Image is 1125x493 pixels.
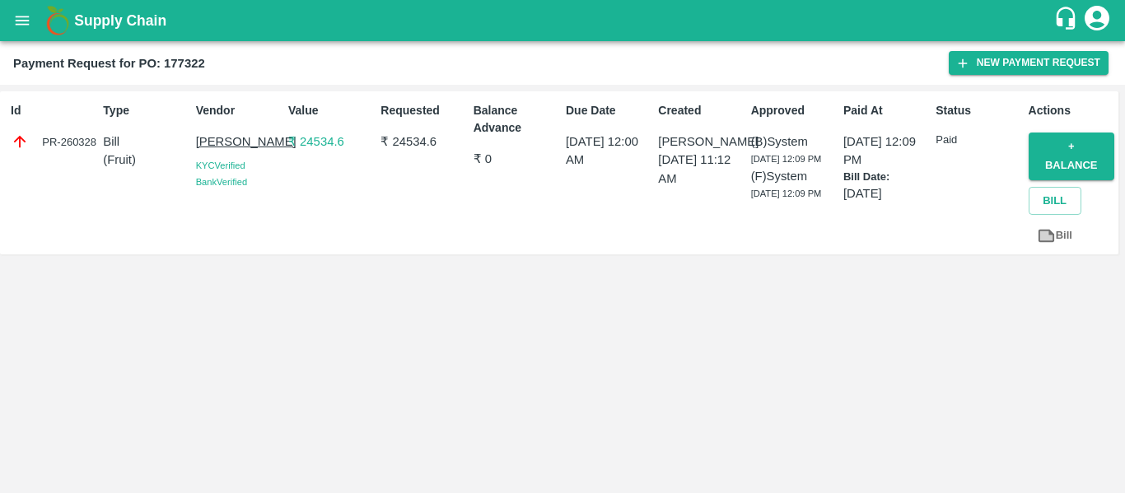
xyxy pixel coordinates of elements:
[1029,102,1114,119] p: Actions
[3,2,41,40] button: open drawer
[1029,187,1081,216] button: Bill
[1053,6,1082,35] div: customer-support
[288,102,374,119] p: Value
[1082,3,1112,38] div: account of current user
[936,102,1021,119] p: Status
[196,102,282,119] p: Vendor
[380,133,466,151] p: ₹ 24534.6
[196,177,247,187] span: Bank Verified
[13,57,205,70] b: Payment Request for PO: 177322
[103,102,189,119] p: Type
[658,133,744,151] p: [PERSON_NAME]
[74,12,166,29] b: Supply Chain
[474,102,559,137] p: Balance Advance
[936,133,1021,148] p: Paid
[11,102,96,119] p: Id
[288,133,374,151] p: ₹ 24534.6
[103,133,189,151] p: Bill
[74,9,1053,32] a: Supply Chain
[11,133,96,151] div: PR-260328
[566,133,651,170] p: [DATE] 12:00 AM
[751,167,837,185] p: (F) System
[380,102,466,119] p: Requested
[843,184,929,202] p: [DATE]
[658,151,744,188] p: [DATE] 11:12 AM
[196,133,282,151] p: [PERSON_NAME]
[1029,221,1081,250] a: Bill
[658,102,744,119] p: Created
[949,51,1109,75] button: New Payment Request
[751,154,822,164] span: [DATE] 12:09 PM
[566,102,651,119] p: Due Date
[843,102,929,119] p: Paid At
[751,188,822,198] span: [DATE] 12:09 PM
[843,170,929,185] p: Bill Date:
[196,160,245,170] span: KYC Verified
[751,133,837,151] p: (B) System
[843,133,929,170] p: [DATE] 12:09 PM
[1029,133,1114,180] button: + balance
[474,150,559,168] p: ₹ 0
[41,4,74,37] img: logo
[103,151,189,169] p: ( Fruit )
[751,102,837,119] p: Approved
